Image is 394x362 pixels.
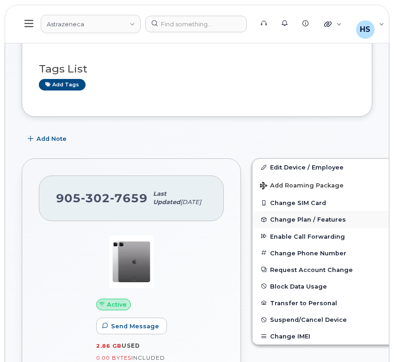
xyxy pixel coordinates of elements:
[37,134,67,143] span: Add Note
[96,355,131,361] span: 0.00 Bytes
[39,79,86,90] a: Add tags
[260,182,344,191] span: Add Roaming Package
[350,15,391,33] div: Holli Stinnissen
[39,63,355,75] h3: Tags List
[56,191,148,205] span: 905
[270,316,347,323] span: Suspend/Cancel Device
[81,191,110,205] span: 302
[41,15,141,33] a: Astrazeneca
[270,233,345,240] span: Enable Call Forwarding
[180,199,201,205] span: [DATE]
[153,190,180,205] span: Last updated
[96,318,167,334] button: Send Message
[22,131,74,147] button: Add Note
[360,24,370,35] span: HS
[145,16,247,32] input: Find something...
[110,191,148,205] span: 7659
[111,322,159,331] span: Send Message
[318,15,348,33] div: Quicklinks
[270,216,346,223] span: Change Plan / Features
[107,300,127,309] span: Active
[96,343,122,349] span: 2.86 GB
[104,234,159,290] img: image20231002-3703462-1oiag88.jpeg
[122,342,140,349] span: used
